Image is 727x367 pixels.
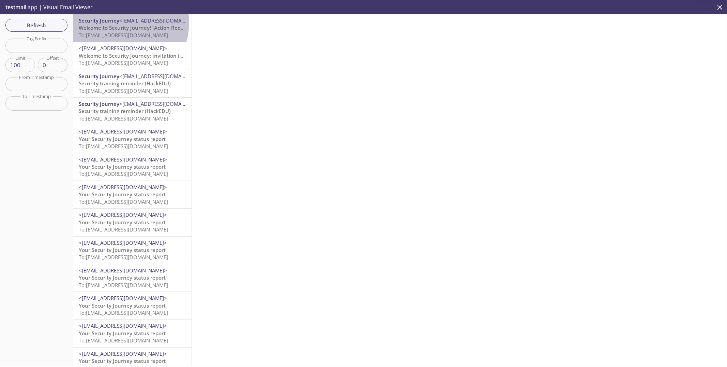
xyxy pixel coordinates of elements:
span: To: [EMAIL_ADDRESS][DOMAIN_NAME] [79,282,168,288]
div: <[EMAIL_ADDRESS][DOMAIN_NAME]>Your Security Journey status reportTo:[EMAIL_ADDRESS][DOMAIN_NAME] [73,209,192,236]
span: <[EMAIL_ADDRESS][DOMAIN_NAME]> [79,267,167,274]
span: Welcome to Security Journey! [Action Required] [79,24,195,31]
span: To: [EMAIL_ADDRESS][DOMAIN_NAME] [79,32,168,39]
span: <[EMAIL_ADDRESS][DOMAIN_NAME]> [119,17,208,24]
span: Your Security Journey status report [79,136,166,142]
span: Your Security Journey status report [79,163,166,170]
span: Welcome to Security Journey: Invitation instructions [79,52,207,59]
div: <[EMAIL_ADDRESS][DOMAIN_NAME]>Your Security Journey status reportTo:[EMAIL_ADDRESS][DOMAIN_NAME] [73,237,192,264]
span: Security Journey [79,73,119,80]
span: Your Security Journey status report [79,274,166,281]
div: <[EMAIL_ADDRESS][DOMAIN_NAME]>Your Security Journey status reportTo:[EMAIL_ADDRESS][DOMAIN_NAME] [73,292,192,319]
div: <[EMAIL_ADDRESS][DOMAIN_NAME]>Your Security Journey status reportTo:[EMAIL_ADDRESS][DOMAIN_NAME] [73,264,192,292]
span: <[EMAIL_ADDRESS][DOMAIN_NAME]> [119,73,208,80]
span: <[EMAIL_ADDRESS][DOMAIN_NAME]> [79,156,167,163]
span: Your Security Journey status report [79,330,166,337]
div: Security Journey<[EMAIL_ADDRESS][DOMAIN_NAME]>Security training reminder (HackEDU)To:[EMAIL_ADDRE... [73,70,192,97]
span: To: [EMAIL_ADDRESS][DOMAIN_NAME] [79,309,168,316]
span: <[EMAIL_ADDRESS][DOMAIN_NAME]> [79,128,167,135]
span: <[EMAIL_ADDRESS][DOMAIN_NAME]> [79,239,167,246]
span: <[EMAIL_ADDRESS][DOMAIN_NAME]> [79,211,167,218]
span: To: [EMAIL_ADDRESS][DOMAIN_NAME] [79,115,168,122]
span: To: [EMAIL_ADDRESS][DOMAIN_NAME] [79,87,168,94]
span: <[EMAIL_ADDRESS][DOMAIN_NAME]> [79,322,167,329]
span: To: [EMAIL_ADDRESS][DOMAIN_NAME] [79,143,168,150]
span: Your Security Journey status report [79,246,166,253]
span: To: [EMAIL_ADDRESS][DOMAIN_NAME] [79,226,168,233]
span: <[EMAIL_ADDRESS][DOMAIN_NAME]> [79,184,167,190]
span: <[EMAIL_ADDRESS][DOMAIN_NAME]> [79,45,167,52]
span: Your Security Journey status report [79,191,166,198]
div: <[EMAIL_ADDRESS][DOMAIN_NAME]>Your Security Journey status reportTo:[EMAIL_ADDRESS][DOMAIN_NAME] [73,125,192,153]
div: <[EMAIL_ADDRESS][DOMAIN_NAME]>Your Security Journey status reportTo:[EMAIL_ADDRESS][DOMAIN_NAME] [73,181,192,208]
span: To: [EMAIL_ADDRESS][DOMAIN_NAME] [79,337,168,344]
div: Security Journey<[EMAIL_ADDRESS][DOMAIN_NAME]>Security training reminder (HackEDU)To:[EMAIL_ADDRE... [73,98,192,125]
span: <[EMAIL_ADDRESS][DOMAIN_NAME]> [79,350,167,357]
span: Your Security Journey status report [79,219,166,226]
div: <[EMAIL_ADDRESS][DOMAIN_NAME]>Your Security Journey status reportTo:[EMAIL_ADDRESS][DOMAIN_NAME] [73,153,192,181]
span: To: [EMAIL_ADDRESS][DOMAIN_NAME] [79,59,168,66]
span: Security Journey [79,100,119,107]
div: <[EMAIL_ADDRESS][DOMAIN_NAME]>Welcome to Security Journey: Invitation instructionsTo:[EMAIL_ADDRE... [73,42,192,69]
span: Your Security Journey status report [79,357,166,364]
span: Security training reminder (HackEDU) [79,80,171,87]
span: Security Journey [79,17,119,24]
span: To: [EMAIL_ADDRESS][DOMAIN_NAME] [79,170,168,177]
div: Security Journey<[EMAIL_ADDRESS][DOMAIN_NAME]>Welcome to Security Journey! [Action Required]To:[E... [73,14,192,42]
div: <[EMAIL_ADDRESS][DOMAIN_NAME]>Your Security Journey status reportTo:[EMAIL_ADDRESS][DOMAIN_NAME] [73,320,192,347]
span: To: [EMAIL_ADDRESS][DOMAIN_NAME] [79,198,168,205]
span: testmail [5,3,26,11]
button: Refresh [5,19,67,32]
span: Refresh [11,21,62,30]
span: <[EMAIL_ADDRESS][DOMAIN_NAME]> [119,100,208,107]
span: Your Security Journey status report [79,302,166,309]
span: Security training reminder (HackEDU) [79,108,171,114]
span: To: [EMAIL_ADDRESS][DOMAIN_NAME] [79,254,168,260]
span: <[EMAIL_ADDRESS][DOMAIN_NAME]> [79,295,167,301]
